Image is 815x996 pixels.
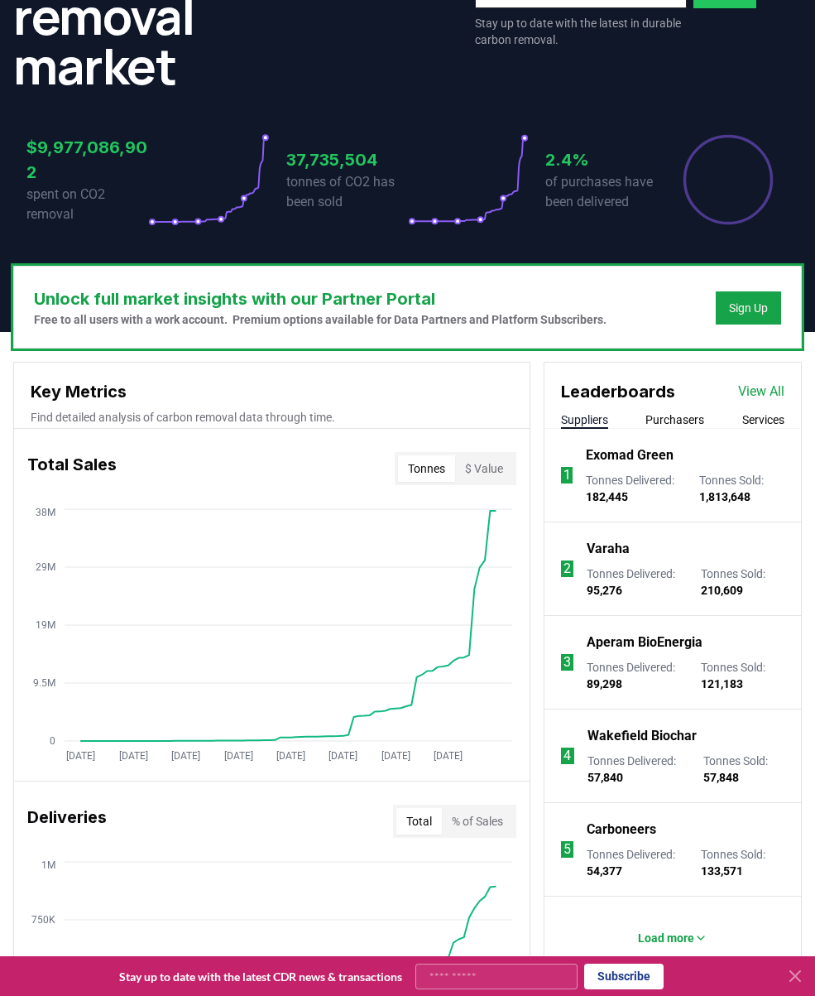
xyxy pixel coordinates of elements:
button: Tonnes [398,455,455,482]
span: 210,609 [701,584,743,597]
a: Aperam BioEnergia [587,633,702,652]
tspan: [DATE] [119,750,148,762]
p: tonnes of CO2 has been sold [286,172,408,212]
h3: Key Metrics [31,379,513,404]
button: Suppliers [561,411,608,428]
p: 5 [563,840,571,859]
tspan: 29M [36,561,55,573]
span: 182,445 [586,490,628,503]
tspan: 750K [31,914,55,926]
span: 133,571 [701,864,743,878]
a: View All [738,382,784,402]
h3: Leaderboards [561,379,675,404]
a: Exomad Green [586,445,674,465]
tspan: [DATE] [328,750,357,762]
p: Stay up to date with the latest in durable carbon removal. [475,15,687,48]
p: Tonnes Delivered : [587,659,683,692]
h3: Deliveries [27,805,107,838]
span: 95,276 [587,584,622,597]
p: of purchases have been delivered [545,172,667,212]
span: 1,813,648 [699,490,750,503]
p: Tonnes Delivered : [586,472,682,505]
a: Carboneers [587,820,656,840]
a: Wakefield Biochar [587,726,697,746]
p: Tonnes Sold : [701,846,784,879]
h3: $9,977,086,902 [26,135,148,185]
tspan: 9.5M [33,677,55,689]
p: Find detailed analysis of carbon removal data through time. [31,409,513,426]
p: Tonnes Sold : [701,565,784,599]
button: Purchasers [645,411,704,428]
p: Tonnes Sold : [701,659,784,692]
button: Sign Up [716,291,781,325]
a: Sign Up [729,300,768,316]
h3: Unlock full market insights with our Partner Portal [34,286,606,311]
tspan: [DATE] [434,750,463,762]
p: spent on CO2 removal [26,185,148,224]
tspan: [DATE] [224,750,253,762]
p: 3 [563,652,571,672]
h3: 2.4% [545,147,667,172]
span: 121,183 [701,677,743,690]
span: 57,848 [703,771,739,784]
span: 57,840 [587,771,623,784]
p: Tonnes Delivered : [587,565,683,599]
button: Load more [625,921,721,955]
h3: Total Sales [27,452,117,485]
button: Services [742,411,784,428]
p: 4 [563,746,571,766]
h3: 37,735,504 [286,147,408,172]
button: % of Sales [442,808,513,835]
button: Total [396,808,442,835]
button: $ Value [455,455,513,482]
tspan: 38M [36,507,55,518]
tspan: [DATE] [381,750,410,762]
tspan: 1M [41,859,55,871]
p: Tonnes Delivered : [587,846,683,879]
tspan: [DATE] [171,750,200,762]
span: 89,298 [587,677,622,690]
p: Tonnes Delivered : [587,753,688,786]
span: 54,377 [587,864,622,878]
tspan: [DATE] [276,750,305,762]
p: Tonnes Sold : [699,472,784,505]
tspan: 19M [36,619,55,631]
p: Tonnes Sold : [703,753,784,786]
tspan: [DATE] [66,750,95,762]
a: Varaha [587,539,630,559]
div: Percentage of sales delivered [682,133,774,226]
tspan: 0 [50,735,55,747]
p: 2 [563,559,571,579]
p: Load more [638,930,694,946]
p: 1 [563,465,571,485]
p: Free to all users with a work account. Premium options available for Data Partners and Platform S... [34,311,606,328]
